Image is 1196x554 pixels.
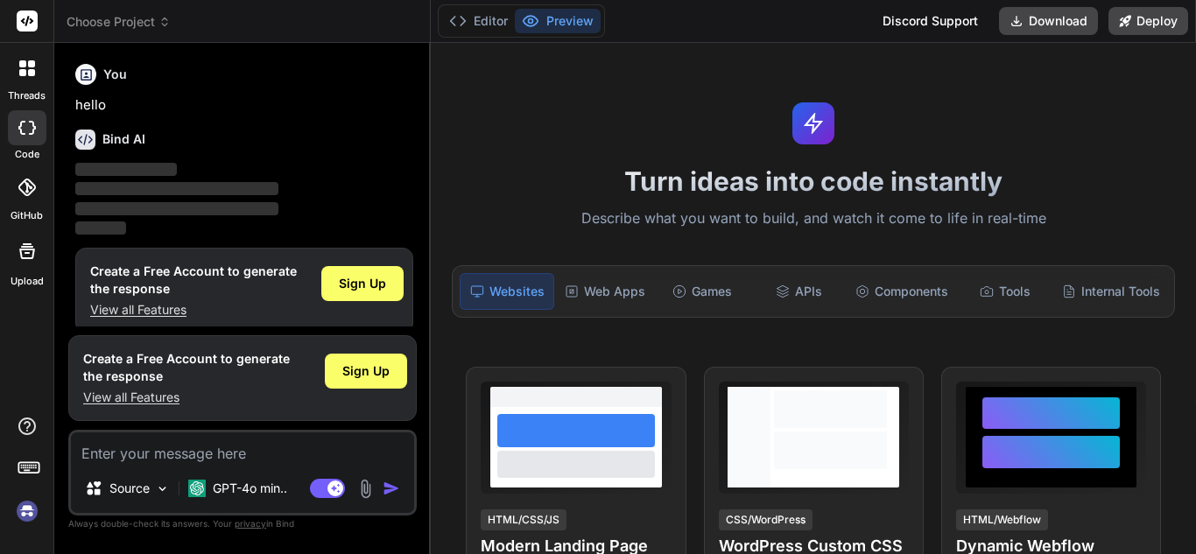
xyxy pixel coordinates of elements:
[656,273,749,310] div: Games
[90,263,297,298] h1: Create a Free Account to generate the response
[558,273,652,310] div: Web Apps
[752,273,845,310] div: APIs
[442,9,515,33] button: Editor
[83,350,290,385] h1: Create a Free Account to generate the response
[1108,7,1188,35] button: Deploy
[75,202,278,215] span: ‌
[441,165,1185,197] h1: Turn ideas into code instantly
[355,479,376,499] img: attachment
[999,7,1098,35] button: Download
[956,509,1048,530] div: HTML/Webflow
[1055,273,1167,310] div: Internal Tools
[68,515,417,532] p: Always double-check its answers. Your in Bind
[213,480,287,497] p: GPT-4o min..
[109,480,150,497] p: Source
[11,274,44,289] label: Upload
[719,509,813,530] div: CSS/WordPress
[11,208,43,223] label: GitHub
[103,66,127,83] h6: You
[102,130,145,148] h6: Bind AI
[75,95,413,116] p: hello
[188,480,206,497] img: GPT-4o mini
[75,163,177,176] span: ‌
[75,182,278,195] span: ‌
[15,147,39,162] label: code
[515,9,601,33] button: Preview
[872,7,988,35] div: Discord Support
[90,301,297,319] p: View all Features
[848,273,955,310] div: Components
[83,389,290,406] p: View all Features
[959,273,1052,310] div: Tools
[342,362,390,380] span: Sign Up
[67,13,171,31] span: Choose Project
[8,88,46,103] label: threads
[75,221,126,235] span: ‌
[441,207,1185,230] p: Describe what you want to build, and watch it come to life in real-time
[460,273,554,310] div: Websites
[235,518,266,529] span: privacy
[155,481,170,496] img: Pick Models
[481,509,566,530] div: HTML/CSS/JS
[383,480,400,497] img: icon
[12,496,42,526] img: signin
[339,275,386,292] span: Sign Up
